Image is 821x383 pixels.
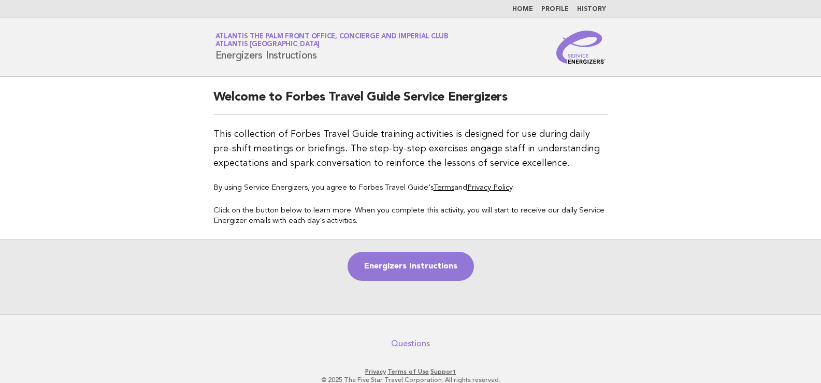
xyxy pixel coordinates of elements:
[215,41,320,48] span: Atlantis [GEOGRAPHIC_DATA]
[213,127,608,171] p: This collection of Forbes Travel Guide training activities is designed for use during daily pre-s...
[512,6,533,12] a: Home
[556,31,606,64] img: Service Energizers
[213,183,608,193] p: By using Service Energizers, you agree to Forbes Travel Guide's and .
[213,89,608,115] h2: Welcome to Forbes Travel Guide Service Energizers
[391,338,430,349] a: Questions
[213,206,608,226] p: Click on the button below to learn more. When you complete this activity, you will start to recei...
[215,34,449,61] h1: Energizers Instructions
[467,184,512,192] a: Privacy Policy
[541,6,569,12] a: Profile
[387,368,429,375] a: Terms of Use
[434,184,454,192] a: Terms
[365,368,386,375] a: Privacy
[430,368,456,375] a: Support
[577,6,606,12] a: History
[94,367,728,376] p: · ·
[348,252,474,281] a: Energizers Instructions
[215,33,449,48] a: Atlantis The Palm Front Office, Concierge and Imperial ClubAtlantis [GEOGRAPHIC_DATA]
